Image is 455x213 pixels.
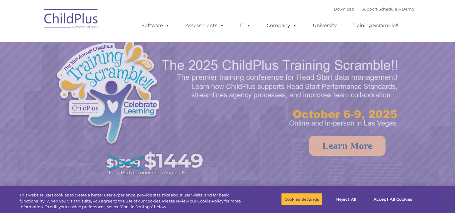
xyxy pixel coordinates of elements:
[20,192,250,210] div: This website uses cookies to create a better user experience, provide statistics about user visit...
[334,7,414,11] font: |
[309,136,386,156] a: Learn More
[261,20,303,32] a: Company
[370,193,416,205] button: Accept All Cookies
[347,20,404,32] a: Training Scramble!!
[439,193,452,206] button: Close
[379,7,414,11] a: Schedule A Demo
[361,7,377,11] a: Support
[180,20,230,32] a: Assessments
[136,20,176,32] a: Software
[307,20,343,32] a: University
[281,193,322,205] button: Cookies Settings
[334,7,354,11] a: Download
[234,20,257,32] a: IT
[41,5,101,35] img: ChildPlus by Procare Solutions
[327,193,365,205] button: Reject All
